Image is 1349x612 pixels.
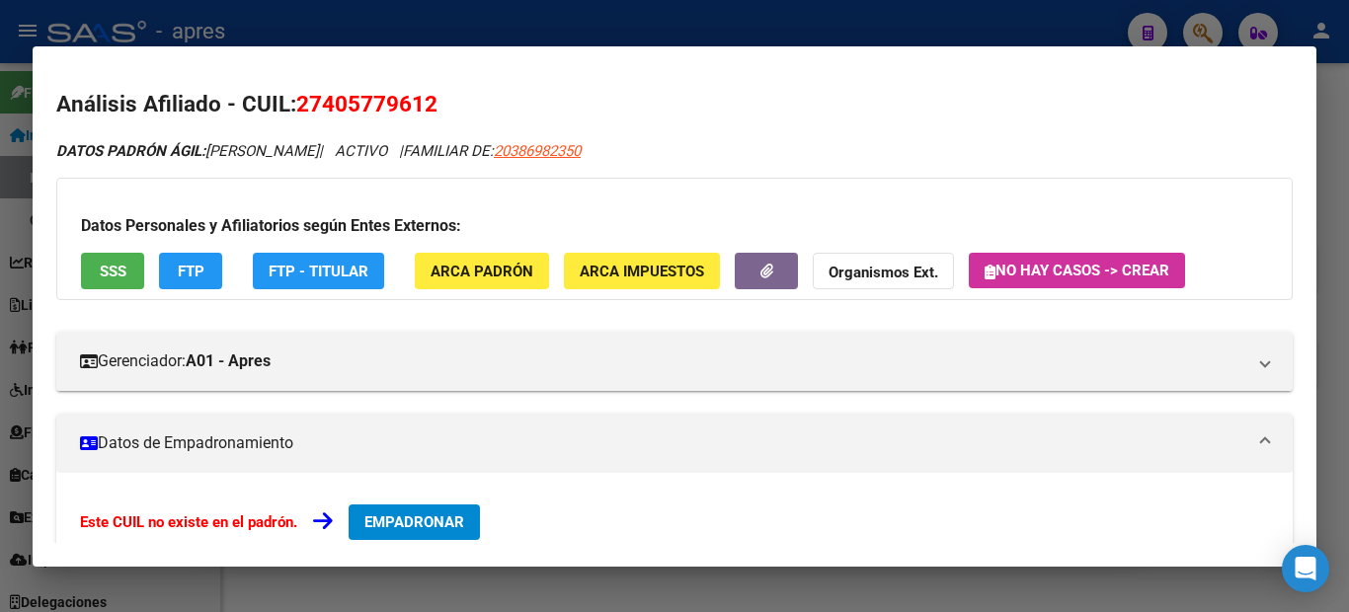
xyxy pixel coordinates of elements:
[415,253,549,289] button: ARCA Padrón
[403,142,581,160] span: FAMILIAR DE:
[580,263,704,280] span: ARCA Impuestos
[431,263,533,280] span: ARCA Padrón
[80,431,1245,455] mat-panel-title: Datos de Empadronamiento
[56,142,205,160] strong: DATOS PADRÓN ÁGIL:
[159,253,222,289] button: FTP
[56,88,1293,121] h2: Análisis Afiliado - CUIL:
[494,142,581,160] span: 20386982350
[80,513,297,531] strong: Este CUIL no existe en el padrón.
[269,263,368,280] span: FTP - Titular
[56,142,319,160] span: [PERSON_NAME]
[296,91,437,116] span: 27405779612
[100,263,126,280] span: SSS
[178,263,204,280] span: FTP
[564,253,720,289] button: ARCA Impuestos
[186,349,271,373] strong: A01 - Apres
[829,264,938,281] strong: Organismos Ext.
[81,214,1268,238] h3: Datos Personales y Afiliatorios según Entes Externos:
[56,142,581,160] i: | ACTIVO |
[969,253,1185,288] button: No hay casos -> Crear
[813,253,954,289] button: Organismos Ext.
[80,349,1245,373] mat-panel-title: Gerenciador:
[81,253,144,289] button: SSS
[364,513,464,531] span: EMPADRONAR
[349,504,480,540] button: EMPADRONAR
[56,414,1293,473] mat-expansion-panel-header: Datos de Empadronamiento
[985,262,1169,279] span: No hay casos -> Crear
[253,253,384,289] button: FTP - Titular
[1282,545,1329,592] div: Open Intercom Messenger
[56,332,1293,391] mat-expansion-panel-header: Gerenciador:A01 - Apres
